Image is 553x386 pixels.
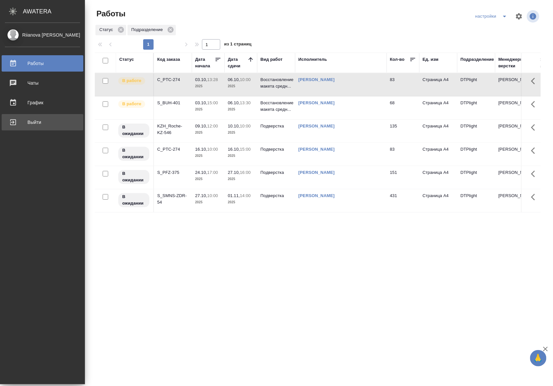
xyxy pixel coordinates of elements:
[457,96,495,119] td: DTPlight
[228,77,240,82] p: 06.10,
[228,153,254,159] p: 2025
[195,129,221,136] p: 2025
[207,147,218,152] p: 10:00
[5,98,80,108] div: График
[527,143,543,159] button: Здесь прячутся важные кнопки
[95,8,126,19] span: Работы
[390,56,405,63] div: Кол-во
[157,76,189,83] div: C_PTC-274
[240,170,251,175] p: 16:00
[95,25,126,35] div: Статус
[5,59,80,68] div: Работы
[122,170,145,183] p: В ожидании
[224,40,252,50] span: из 1 страниц
[157,56,180,63] div: Код заказа
[195,106,221,113] p: 2025
[419,73,457,96] td: Страница А4
[228,83,254,90] p: 2025
[298,124,335,128] a: [PERSON_NAME]
[157,169,189,176] div: S_PFZ-375
[498,146,530,153] p: [PERSON_NAME]
[122,101,141,107] p: В работе
[240,77,251,82] p: 10:00
[118,123,150,138] div: Исполнитель назначен, приступать к работе пока рано
[195,147,207,152] p: 16.10,
[195,100,207,105] p: 03.10,
[195,83,221,90] p: 2025
[228,176,254,182] p: 2025
[118,169,150,185] div: Исполнитель назначен, приступать к работе пока рано
[195,199,221,206] p: 2025
[122,77,141,84] p: В работе
[527,73,543,89] button: Здесь прячутся важные кнопки
[419,143,457,166] td: Страница А4
[228,106,254,113] p: 2025
[240,100,251,105] p: 13:30
[527,166,543,182] button: Здесь прячутся важные кнопки
[498,193,530,199] p: [PERSON_NAME]
[387,143,419,166] td: 83
[5,31,80,39] div: Riianova [PERSON_NAME]
[419,166,457,189] td: Страница А4
[228,100,240,105] p: 06.10,
[387,96,419,119] td: 68
[99,26,115,33] p: Статус
[457,189,495,212] td: DTPlight
[240,124,251,128] p: 10:00
[260,100,292,113] p: Восстановление макета средн...
[298,56,327,63] div: Исполнитель
[527,120,543,135] button: Здесь прячутся важные кнопки
[419,189,457,212] td: Страница А4
[498,56,530,69] div: Менеджеры верстки
[457,73,495,96] td: DTPlight
[207,193,218,198] p: 10:00
[457,166,495,189] td: DTPlight
[2,114,83,130] a: Выйти
[195,193,207,198] p: 27.10,
[530,350,546,366] button: 🙏
[387,120,419,143] td: 135
[195,176,221,182] p: 2025
[228,56,247,69] div: Дата сдачи
[298,100,335,105] a: [PERSON_NAME]
[2,55,83,72] a: Работы
[260,193,292,199] p: Подверстка
[498,123,530,129] p: [PERSON_NAME]
[2,94,83,111] a: График
[207,124,218,128] p: 12:00
[260,123,292,129] p: Подверстка
[260,76,292,90] p: Восстановление макета средн...
[387,73,419,96] td: 83
[195,124,207,128] p: 09.10,
[298,77,335,82] a: [PERSON_NAME]
[387,189,419,212] td: 431
[533,351,544,365] span: 🙏
[457,143,495,166] td: DTPlight
[131,26,165,33] p: Подразделение
[118,146,150,161] div: Исполнитель назначен, приступать к работе пока рано
[423,56,439,63] div: Ед. изм
[419,96,457,119] td: Страница А4
[527,189,543,205] button: Здесь прячутся важные кнопки
[195,77,207,82] p: 03.10,
[298,170,335,175] a: [PERSON_NAME]
[387,166,419,189] td: 151
[228,124,240,128] p: 10.10,
[195,56,215,69] div: Дата начала
[419,120,457,143] td: Страница А4
[127,25,176,35] div: Подразделение
[498,100,530,106] p: [PERSON_NAME]
[260,169,292,176] p: Подверстка
[122,147,145,160] p: В ожидании
[5,117,80,127] div: Выйти
[122,193,145,207] p: В ожидании
[260,56,283,63] div: Вид работ
[260,146,292,153] p: Подверстка
[228,170,240,175] p: 27.10,
[157,193,189,206] div: S_SMNS-ZDR-54
[298,147,335,152] a: [PERSON_NAME]
[118,76,150,85] div: Исполнитель выполняет работу
[2,75,83,91] a: Чаты
[119,56,134,63] div: Статус
[118,193,150,208] div: Исполнитель назначен, приступать к работе пока рано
